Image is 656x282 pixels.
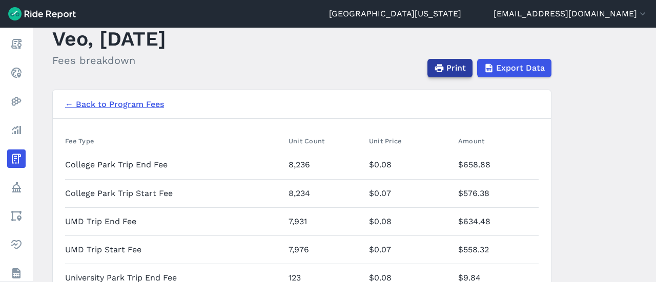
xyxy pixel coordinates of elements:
td: $558.32 [454,235,539,264]
th: Fee Type [65,131,284,151]
td: $658.88 [454,151,539,179]
td: $576.38 [454,179,539,207]
a: Analyze [7,121,26,139]
td: $0.07 [365,179,454,207]
a: Realtime [7,63,26,82]
th: Unit Price [365,131,454,151]
a: Fees [7,149,26,168]
th: Unit Count [284,131,365,151]
a: Report [7,35,26,53]
td: 7,931 [284,207,365,235]
a: ← Back to Program Fees [65,98,164,111]
span: Print [446,62,466,74]
span: Export Data [496,62,545,74]
td: College Park Trip Start Fee [65,179,284,207]
td: UMD Trip Start Fee [65,235,284,264]
td: $0.08 [365,151,454,179]
a: Areas [7,207,26,225]
h2: Fees breakdown [52,53,166,68]
th: Amount [454,131,539,151]
td: $0.07 [365,235,454,264]
button: Print [427,59,473,77]
a: [GEOGRAPHIC_DATA][US_STATE] [329,8,461,20]
td: $634.48 [454,207,539,235]
h1: Veo, [DATE] [52,25,166,53]
td: College Park Trip End Fee [65,151,284,179]
td: 8,236 [284,151,365,179]
td: $0.08 [365,207,454,235]
a: Policy [7,178,26,197]
a: Health [7,235,26,254]
td: 8,234 [284,179,365,207]
img: Ride Report [8,7,76,20]
td: 7,976 [284,235,365,264]
td: UMD Trip End Fee [65,207,284,235]
button: [EMAIL_ADDRESS][DOMAIN_NAME] [494,8,648,20]
a: Heatmaps [7,92,26,111]
button: Export Data [477,59,551,77]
